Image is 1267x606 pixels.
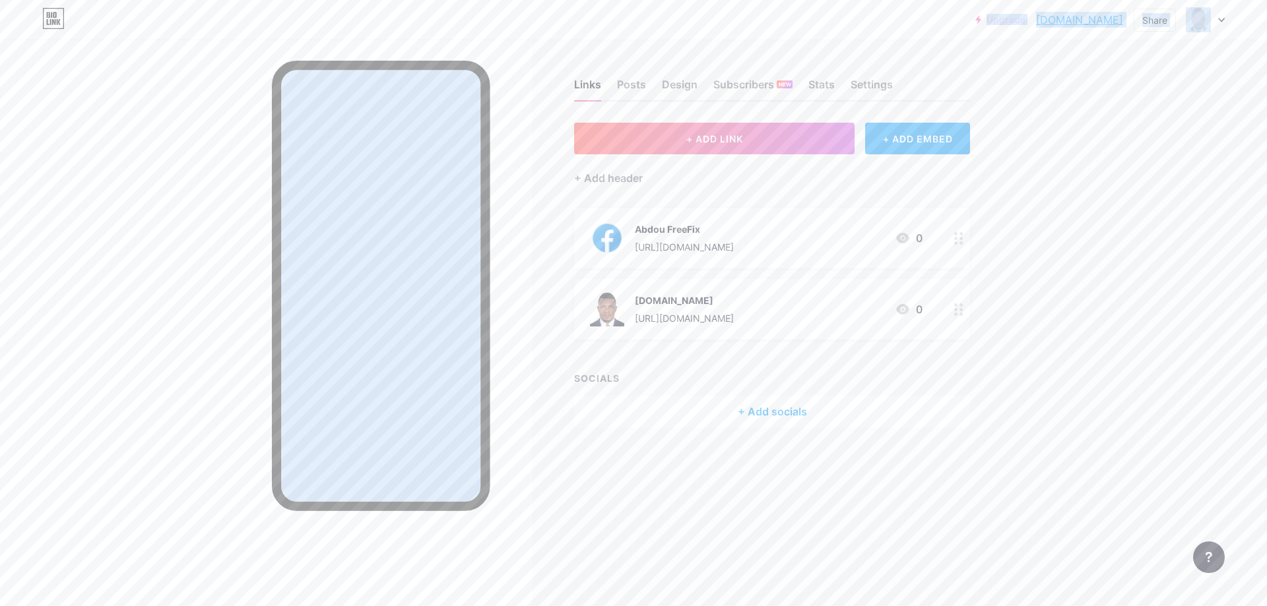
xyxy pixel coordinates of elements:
div: Subscribers [713,76,793,100]
div: Design [662,76,698,100]
div: + Add header [574,170,643,186]
div: 0 [895,301,923,317]
div: Links [574,76,601,100]
img: core2255 [1186,7,1211,32]
button: + ADD LINK [574,123,855,154]
div: + Add socials [574,396,970,427]
div: Stats [808,76,835,100]
a: [DOMAIN_NAME] [1036,12,1123,28]
span: NEW [779,80,791,88]
div: [DOMAIN_NAME] [635,293,734,307]
div: Abdou FreeFix [635,222,734,236]
div: [URL][DOMAIN_NAME] [635,311,734,325]
div: SOCIALS [574,371,970,385]
div: Settings [851,76,893,100]
div: [URL][DOMAIN_NAME] [635,240,734,254]
div: + ADD EMBED [865,123,970,154]
a: Upgrade [975,15,1025,25]
img: About.me [590,292,624,326]
div: Posts [617,76,646,100]
img: Abdou FreeFix [590,221,624,255]
div: 0 [895,230,923,246]
div: Share [1142,13,1167,27]
span: + ADD LINK [686,133,743,144]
